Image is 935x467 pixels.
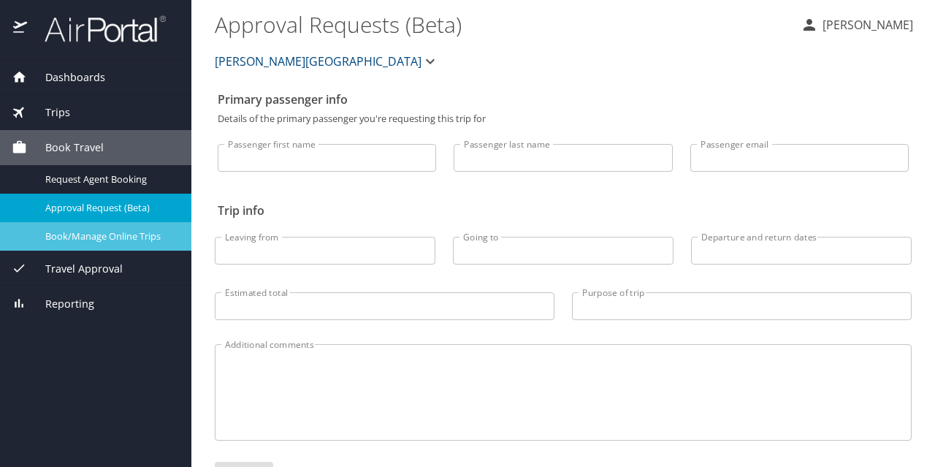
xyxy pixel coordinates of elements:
[218,88,909,111] h2: Primary passenger info
[45,201,174,215] span: Approval Request (Beta)
[215,51,421,72] span: [PERSON_NAME][GEOGRAPHIC_DATA]
[27,105,70,121] span: Trips
[27,69,105,86] span: Dashboards
[218,199,909,222] h2: Trip info
[215,1,789,47] h1: Approval Requests (Beta)
[27,296,94,312] span: Reporting
[45,229,174,243] span: Book/Manage Online Trips
[818,16,913,34] p: [PERSON_NAME]
[27,261,123,277] span: Travel Approval
[795,12,919,38] button: [PERSON_NAME]
[27,140,104,156] span: Book Travel
[28,15,166,43] img: airportal-logo.png
[13,15,28,43] img: icon-airportal.png
[209,47,445,76] button: [PERSON_NAME][GEOGRAPHIC_DATA]
[45,172,174,186] span: Request Agent Booking
[218,114,909,124] p: Details of the primary passenger you're requesting this trip for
